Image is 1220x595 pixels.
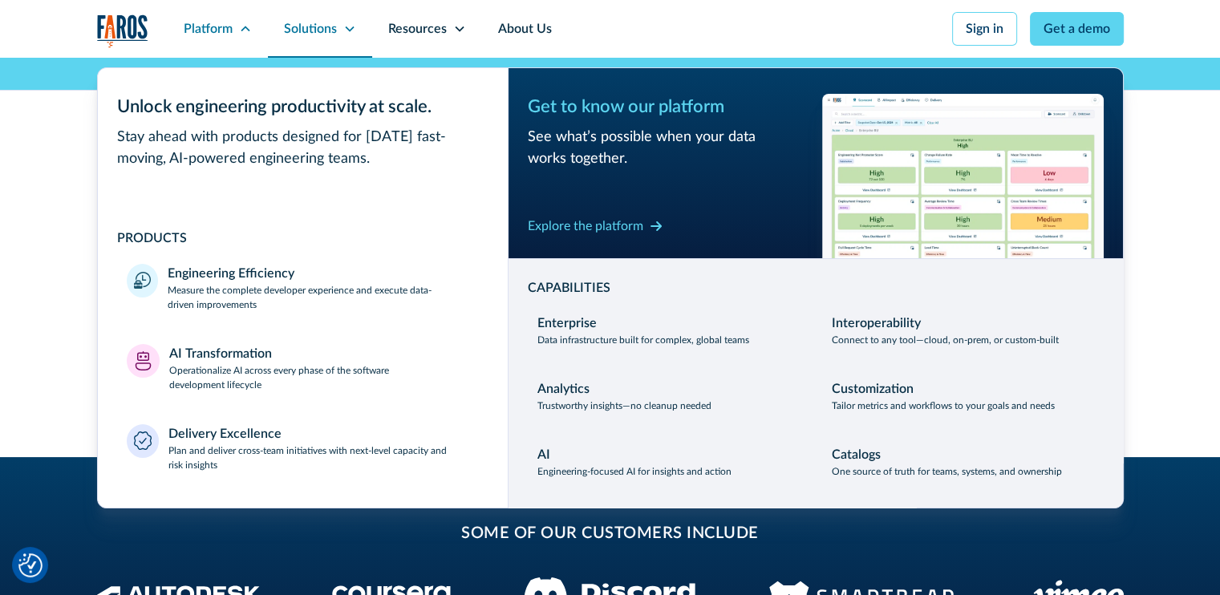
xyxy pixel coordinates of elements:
[528,435,809,488] a: AIEngineering-focused AI for insights and action
[537,314,597,333] div: Enterprise
[832,399,1055,413] p: Tailor metrics and workflows to your goals and needs
[117,229,488,248] div: PRODUCTS
[117,415,488,482] a: Delivery ExcellencePlan and deliver cross-team initiatives with next-level capacity and risk insi...
[952,12,1017,46] a: Sign in
[168,264,294,283] div: Engineering Efficiency
[537,333,749,347] p: Data infrastructure built for complex, global teams
[528,278,1104,297] div: CAPABILITIES
[832,379,914,399] div: Customization
[832,333,1059,347] p: Connect to any tool—cloud, on-prem, or custom-built
[168,424,282,443] div: Delivery Excellence
[822,370,1104,423] a: CustomizationTailor metrics and workflows to your goals and needs
[169,363,479,392] p: Operationalize AI across every phase of the software development lifecycle
[537,399,711,413] p: Trustworthy insights—no cleanup needed
[284,19,337,38] div: Solutions
[117,334,488,402] a: AI TransformationOperationalize AI across every phase of the software development lifecycle
[528,213,663,239] a: Explore the platform
[832,445,881,464] div: Catalogs
[97,58,1124,508] nav: Platform
[225,521,995,545] h2: some of our customers include
[528,370,809,423] a: AnalyticsTrustworthy insights—no cleanup needed
[528,304,809,357] a: EnterpriseData infrastructure built for complex, global teams
[97,14,148,47] a: home
[832,464,1062,479] p: One source of truth for teams, systems, and ownership
[184,19,233,38] div: Platform
[537,464,732,479] p: Engineering-focused AI for insights and action
[168,443,479,472] p: Plan and deliver cross-team initiatives with next-level capacity and risk insights
[169,344,272,363] div: AI Transformation
[822,304,1104,357] a: InteroperabilityConnect to any tool—cloud, on-prem, or custom-built
[117,254,488,322] a: Engineering EfficiencyMeasure the complete developer experience and execute data-driven improvements
[822,94,1104,258] img: Workflow productivity trends heatmap chart
[537,445,550,464] div: AI
[18,553,43,577] button: Cookie Settings
[117,94,488,120] div: Unlock engineering productivity at scale.
[528,217,643,236] div: Explore the platform
[822,435,1104,488] a: CatalogsOne source of truth for teams, systems, and ownership
[18,553,43,577] img: Revisit consent button
[832,314,921,333] div: Interoperability
[97,14,148,47] img: Logo of the analytics and reporting company Faros.
[528,127,809,170] div: See what’s possible when your data works together.
[1030,12,1124,46] a: Get a demo
[388,19,447,38] div: Resources
[528,94,809,120] div: Get to know our platform
[537,379,590,399] div: Analytics
[117,127,488,170] div: Stay ahead with products designed for [DATE] fast-moving, AI-powered engineering teams.
[168,283,479,312] p: Measure the complete developer experience and execute data-driven improvements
